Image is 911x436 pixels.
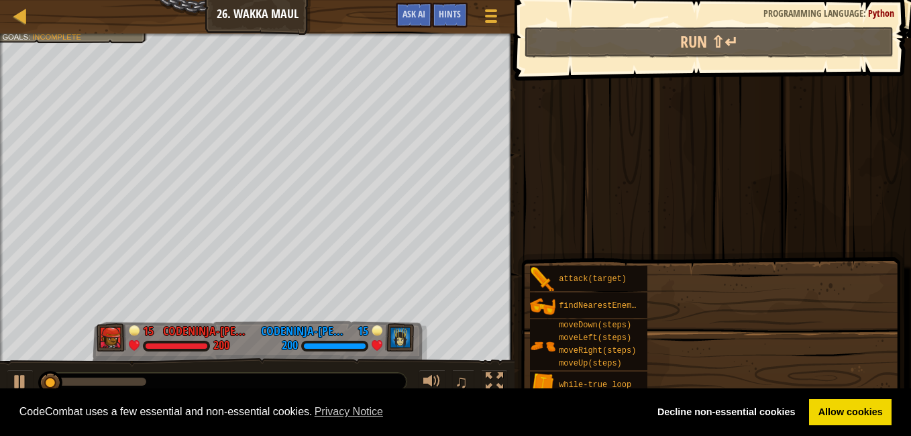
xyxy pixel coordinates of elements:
[559,333,631,343] span: moveLeft(steps)
[559,359,622,368] span: moveUp(steps)
[355,323,368,335] div: 15
[261,323,348,340] div: codeninja-[PERSON_NAME].tzi.[PERSON_NAME].[PERSON_NAME]
[530,294,555,319] img: portrait.png
[19,402,638,422] span: CodeCombat uses a few essential and non-essential cookies.
[481,370,508,397] button: Toggle fullscreen
[452,370,475,397] button: ♫
[213,340,229,352] div: 200
[863,7,868,19] span: :
[530,333,555,359] img: portrait.png
[97,323,126,351] img: thang_avatar_frame.png
[282,340,298,352] div: 200
[313,402,386,422] a: learn more about cookies
[809,399,892,426] a: allow cookies
[868,7,894,19] span: Python
[7,370,34,397] button: Ctrl + P: Play
[530,373,555,398] img: portrait.png
[143,323,156,335] div: 15
[525,27,894,58] button: Run ⇧↵
[403,7,425,20] span: Ask AI
[648,399,804,426] a: deny cookies
[439,7,461,20] span: Hints
[419,370,445,397] button: Adjust volume
[559,346,636,356] span: moveRight(steps)
[530,267,555,292] img: portrait.png
[559,301,646,311] span: findNearestEnemy()
[763,7,863,19] span: Programming language
[385,323,415,351] img: thang_avatar_frame.png
[559,380,631,390] span: while-true loop
[396,3,432,28] button: Ask AI
[163,323,250,340] div: codeninja-[PERSON_NAME].halsall
[455,372,468,392] span: ♫
[474,3,508,34] button: Show game menu
[559,321,631,330] span: moveDown(steps)
[559,274,627,284] span: attack(target)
